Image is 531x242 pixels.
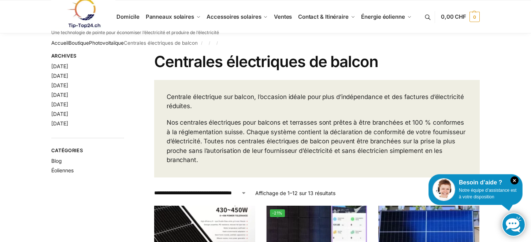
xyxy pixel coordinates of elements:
font: Affichage de 1–12 sur 13 résultats [255,190,335,196]
button: Fermer les filtres [124,53,129,61]
nav: Fil d’Ariane [51,33,480,52]
a: Accessoires solaires [204,0,271,33]
a: 0,00 CHF 0 [441,6,480,28]
span: Archives [51,52,124,60]
a: Blog [51,158,62,164]
span: / [198,40,205,46]
a: Accueil [51,40,68,46]
img: Service client [432,178,455,201]
a: [DATE] [51,82,68,88]
a: Photovoltaïque [89,40,124,46]
i: Schließen [510,176,519,184]
a: Ventes [271,0,295,33]
span: Accessoires solaires [207,13,261,20]
p: Nos centrales électriques pour balcons et terrasses sont prêtes à être branchées et 100 % conform... [167,118,467,165]
p: Une technologie de pointe pour économiser l’électricité et produire de l’électricité [51,30,219,35]
span: 0 [469,12,480,22]
span: Notre équipe d’assistance est à votre disposition [459,188,516,199]
a: [DATE] [51,92,68,98]
a: [DATE] [51,73,68,79]
font: Centrales électriques de balcon [51,40,198,46]
p: Centrale électrique sur balcon, l’occasion idéale pour plus d’indépendance et des factures d’élec... [167,92,467,111]
a: Contact & Itinéraire [295,0,359,33]
select: Commander de la boutique [154,189,246,197]
a: [DATE] [51,120,68,126]
span: / [213,40,221,46]
span: / [205,40,213,46]
span: Énergie éolienne [361,13,405,20]
h1: Centrales électriques de balcon [154,52,480,71]
span: 0,00 CHF [441,13,466,20]
a: [DATE] [51,101,68,107]
span: Catégories [51,147,124,154]
a: [DATE] [51,63,68,69]
a: [DATE] [51,111,68,117]
a: Boutique [68,40,89,46]
a: Énergie éolienne [358,0,415,33]
div: Besoin d’aide ? [432,178,519,187]
a: Éoliennes [51,167,74,173]
span: Ventes [274,13,292,20]
span: Contact & Itinéraire [298,13,349,20]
